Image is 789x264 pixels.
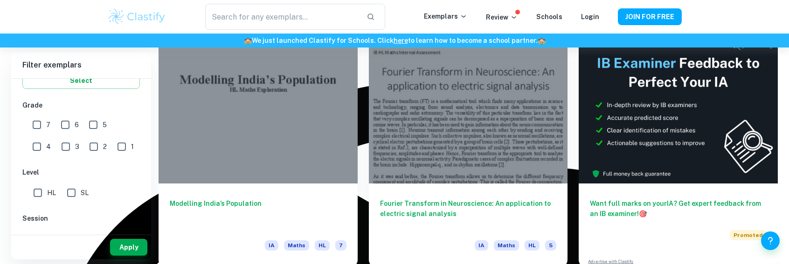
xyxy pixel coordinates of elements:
[22,167,140,177] h6: Level
[75,142,79,152] span: 3
[639,210,647,217] span: 🎯
[579,34,778,183] img: Thumbnail
[170,198,346,229] h6: Modelling India’s Population
[103,120,107,130] span: 5
[244,37,252,44] span: 🏫
[525,240,540,250] span: HL
[131,142,134,152] span: 1
[265,240,278,250] span: IA
[538,37,546,44] span: 🏫
[284,240,309,250] span: Maths
[22,100,140,110] h6: Grade
[22,213,140,223] h6: Session
[486,12,518,22] p: Review
[11,52,151,78] h6: Filter exemplars
[43,230,65,240] span: [DATE]
[47,188,56,198] span: HL
[761,231,780,250] button: Help and Feedback
[81,188,89,198] span: SL
[590,198,767,219] h6: Want full marks on your IA ? Get expert feedback from an IB examiner!
[424,11,467,21] p: Exemplars
[335,240,346,250] span: 7
[2,35,787,46] h6: We just launched Clastify for Schools. Click to learn how to become a school partner.
[46,120,50,130] span: 7
[545,240,556,250] span: 5
[344,39,353,48] div: Premium
[475,240,488,250] span: IA
[315,240,330,250] span: HL
[103,142,107,152] span: 2
[22,72,140,89] button: Select
[394,37,408,44] a: here
[107,7,166,26] img: Clastify logo
[618,8,682,25] button: JOIN FOR FREE
[110,239,147,256] button: Apply
[380,198,557,229] h6: Fourier Transform in Neuroscience: An application to electric signal analysis
[205,4,359,30] input: Search for any exemplars...
[75,120,79,130] span: 6
[46,142,51,152] span: 4
[581,13,599,20] a: Login
[536,13,562,20] a: Schools
[730,230,767,240] span: Promoted
[494,240,519,250] span: Maths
